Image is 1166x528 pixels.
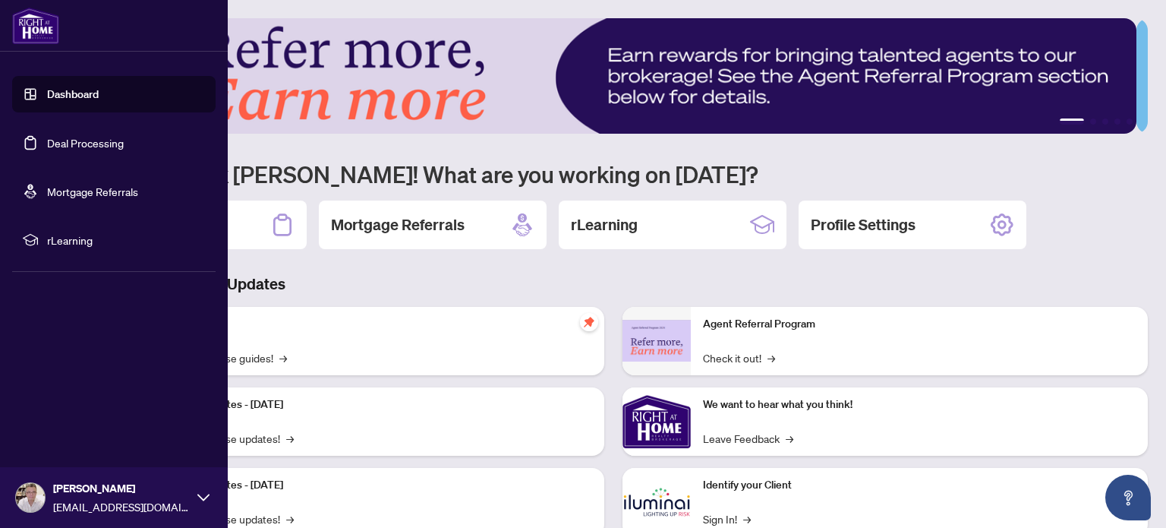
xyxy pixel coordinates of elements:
span: → [286,511,294,527]
p: Identify your Client [703,477,1136,494]
span: → [286,430,294,447]
button: 3 [1102,119,1108,125]
span: → [786,430,793,447]
span: [EMAIL_ADDRESS][DOMAIN_NAME] [53,498,190,515]
p: Platform Updates - [DATE] [159,397,592,413]
img: logo [12,8,59,44]
p: Self-Help [159,316,592,333]
a: Sign In!→ [703,511,751,527]
a: Leave Feedback→ [703,430,793,447]
h2: Profile Settings [811,214,915,236]
h2: Mortgage Referrals [331,214,465,236]
button: 2 [1090,119,1096,125]
span: → [743,511,751,527]
span: [PERSON_NAME] [53,480,190,497]
p: We want to hear what you think! [703,397,1136,413]
button: Open asap [1105,475,1151,520]
a: Deal Processing [47,136,124,150]
button: 1 [1060,119,1084,125]
a: Mortgage Referrals [47,185,138,198]
button: 5 [1127,119,1133,125]
h2: rLearning [571,214,638,236]
span: rLearning [47,232,205,248]
h3: Brokerage & Industry Updates [79,273,1148,295]
p: Platform Updates - [DATE] [159,477,592,494]
img: Profile Icon [16,483,45,512]
span: pushpin [580,313,598,331]
a: Check it out!→ [703,349,775,366]
img: Slide 0 [79,18,1136,134]
img: Agent Referral Program [622,320,691,362]
img: We want to hear what you think! [622,387,691,456]
button: 4 [1114,119,1120,125]
span: → [767,349,775,366]
p: Agent Referral Program [703,316,1136,333]
span: → [279,349,287,366]
h1: Welcome back [PERSON_NAME]! What are you working on [DATE]? [79,160,1148,188]
a: Dashboard [47,87,99,101]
